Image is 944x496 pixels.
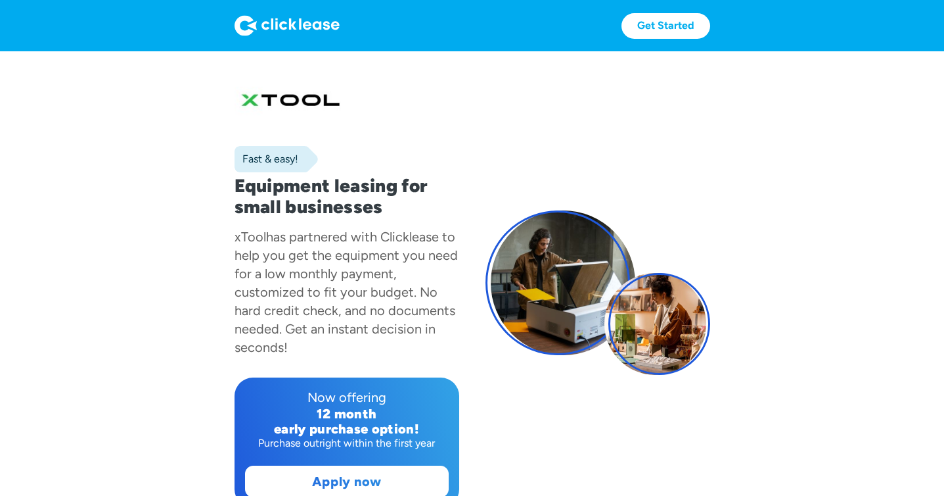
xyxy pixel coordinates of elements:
a: Get Started [621,13,710,39]
div: xTool [235,229,266,245]
div: Now offering [245,388,449,407]
div: has partnered with Clicklease to help you get the equipment you need for a low monthly payment, c... [235,229,458,355]
img: Logo [235,15,340,36]
div: Fast & easy! [235,153,298,166]
div: Purchase outright within the first year [245,437,449,450]
h1: Equipment leasing for small businesses [235,175,459,217]
div: 12 month [245,407,449,422]
div: early purchase option! [245,422,449,437]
